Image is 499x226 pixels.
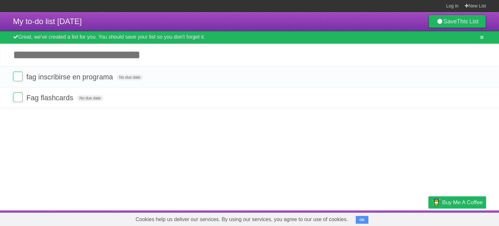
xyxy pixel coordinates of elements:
[129,213,354,226] span: Cookies help us deliver our services. By using our services, you agree to our use of cookies.
[77,95,103,101] span: No due date
[356,216,368,224] button: OK
[26,73,115,81] span: fag inscribirse en programa
[442,197,483,208] span: Buy me a coffee
[445,212,486,224] a: Suggest a feature
[342,212,356,224] a: About
[13,72,23,81] label: Done
[13,92,23,102] label: Done
[364,212,390,224] a: Developers
[429,15,486,28] a: SaveThis List
[117,74,143,80] span: No due date
[429,196,486,208] a: Buy me a coffee
[432,197,441,208] img: Buy me a coffee
[398,212,412,224] a: Terms
[26,94,75,102] span: Fag flashcards
[420,212,437,224] a: Privacy
[13,17,82,26] span: My to-do list [DATE]
[457,18,479,25] b: This List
